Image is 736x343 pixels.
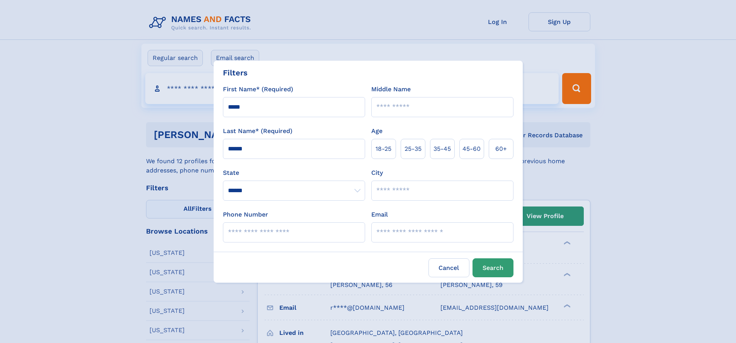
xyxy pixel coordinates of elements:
button: Search [473,258,513,277]
label: Cancel [428,258,469,277]
span: 60+ [495,144,507,154]
label: Last Name* (Required) [223,126,292,136]
label: First Name* (Required) [223,85,293,94]
label: Email [371,210,388,219]
label: State [223,168,365,177]
span: 18‑25 [376,144,391,154]
div: Filters [223,67,248,78]
span: 25‑35 [405,144,422,154]
span: 35‑45 [433,144,451,154]
label: City [371,168,383,177]
span: 45‑60 [462,144,481,154]
label: Age [371,126,382,136]
label: Phone Number [223,210,268,219]
label: Middle Name [371,85,411,94]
